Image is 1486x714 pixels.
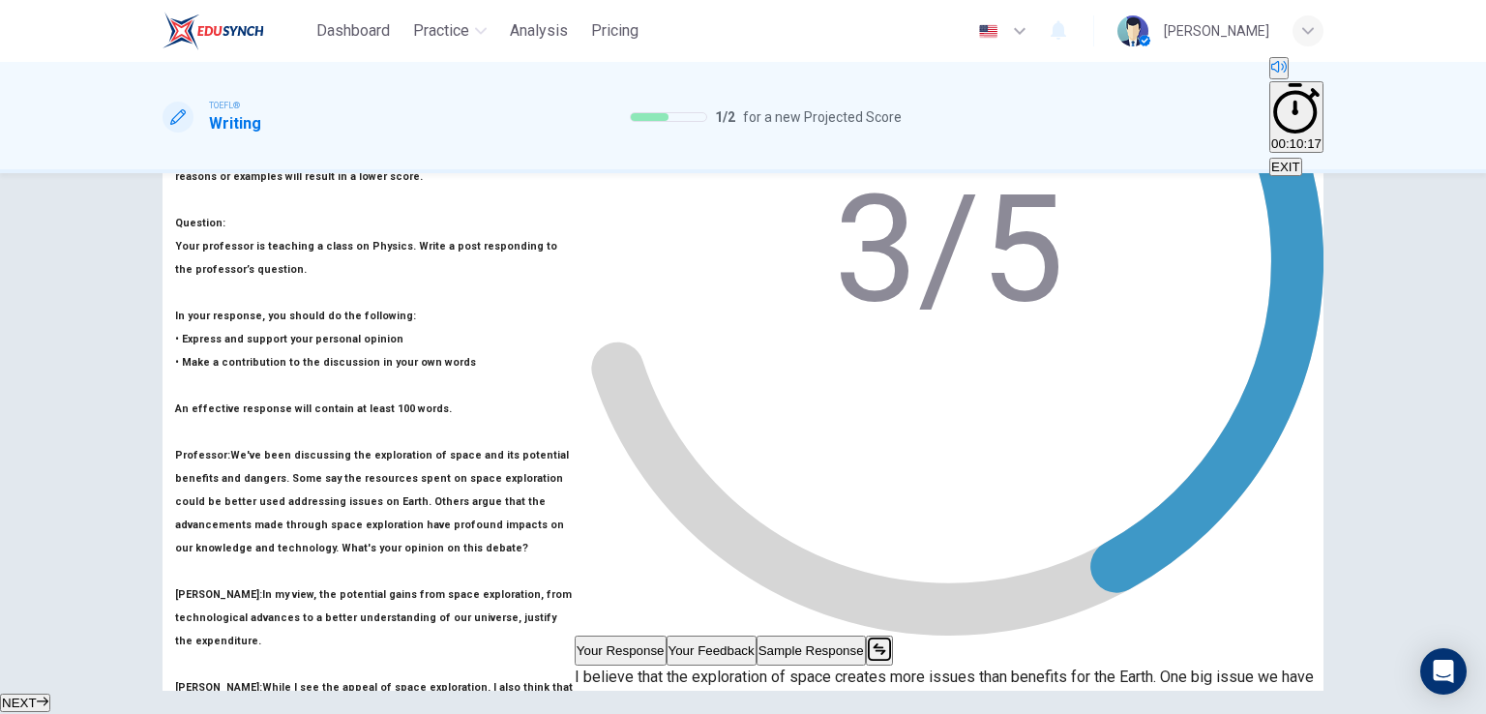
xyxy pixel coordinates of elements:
[309,14,398,48] button: Dashboard
[583,14,646,48] button: Pricing
[175,583,575,653] h6: In my view, the potential gains from space exploration, from technological advances to a better u...
[502,14,576,48] button: Analysis
[209,99,240,112] span: TOEFL®
[976,24,1000,39] img: en
[405,14,494,48] button: Practice
[510,19,568,43] span: Analysis
[175,444,575,560] h6: We've been discussing the exploration of space and its potential benefits and dangers. Some say t...
[1420,648,1467,695] div: Open Intercom Messenger
[591,19,639,43] span: Pricing
[175,588,262,601] b: [PERSON_NAME]:
[175,681,262,694] b: [PERSON_NAME]:
[834,162,1064,338] text: 3/5
[1269,57,1323,81] div: Mute
[743,105,902,129] span: for a new Projected Score
[1117,15,1148,46] img: Profile picture
[175,235,575,282] h6: Your professor is teaching a class on Physics. Write a post responding to the professor’s question.
[316,19,390,43] span: Dashboard
[175,212,575,235] h6: Question :
[175,398,575,421] h6: An effective response will contain at least 100 words.
[163,12,309,50] a: EduSynch logo
[413,19,469,43] span: Practice
[209,112,261,135] h1: Writing
[575,636,667,666] button: Your Response
[1164,19,1269,43] div: [PERSON_NAME]
[175,305,575,374] h6: In your response, you should do the following: • Express and support your personal opinion • Make...
[1271,136,1322,151] span: 00:10:17
[1271,160,1300,174] span: EXIT
[1269,158,1302,176] button: EXIT
[715,105,735,129] span: 1 / 2
[757,636,866,666] button: Sample Response
[2,696,37,710] span: NEXT
[667,636,757,666] button: Your Feedback
[575,636,1323,666] div: basic tabs example
[1269,81,1323,155] div: Hide
[163,12,264,50] img: EduSynch logo
[175,449,230,461] b: Professor:
[1269,81,1323,153] button: 00:10:17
